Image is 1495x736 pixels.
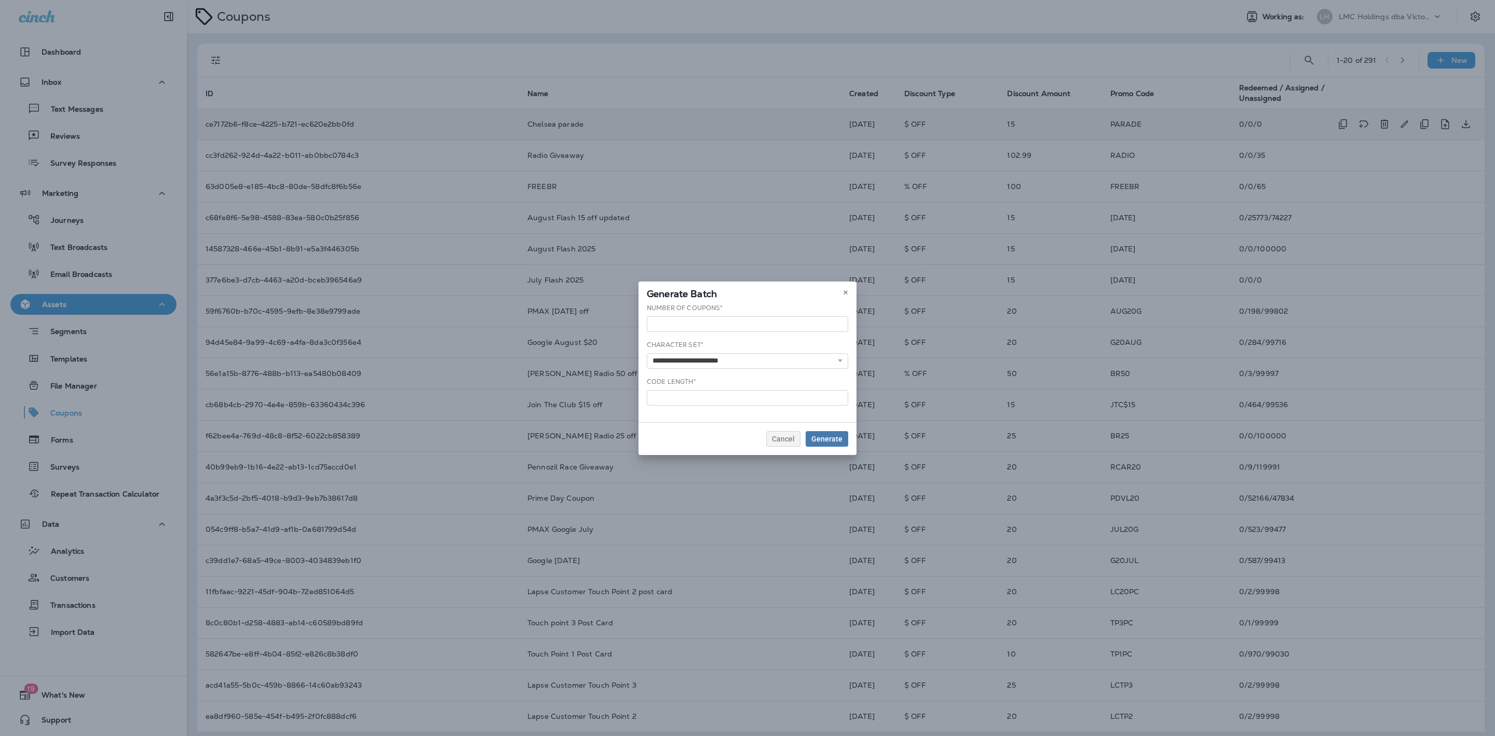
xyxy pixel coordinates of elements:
label: Number of Coupons [647,304,723,312]
button: Generate [806,431,848,447]
button: Cancel [766,431,800,447]
label: Character Set [647,341,703,349]
label: Code Length [647,378,696,386]
span: Cancel [772,435,795,443]
div: Generate [811,435,842,443]
div: Generate Batch [638,282,857,303]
